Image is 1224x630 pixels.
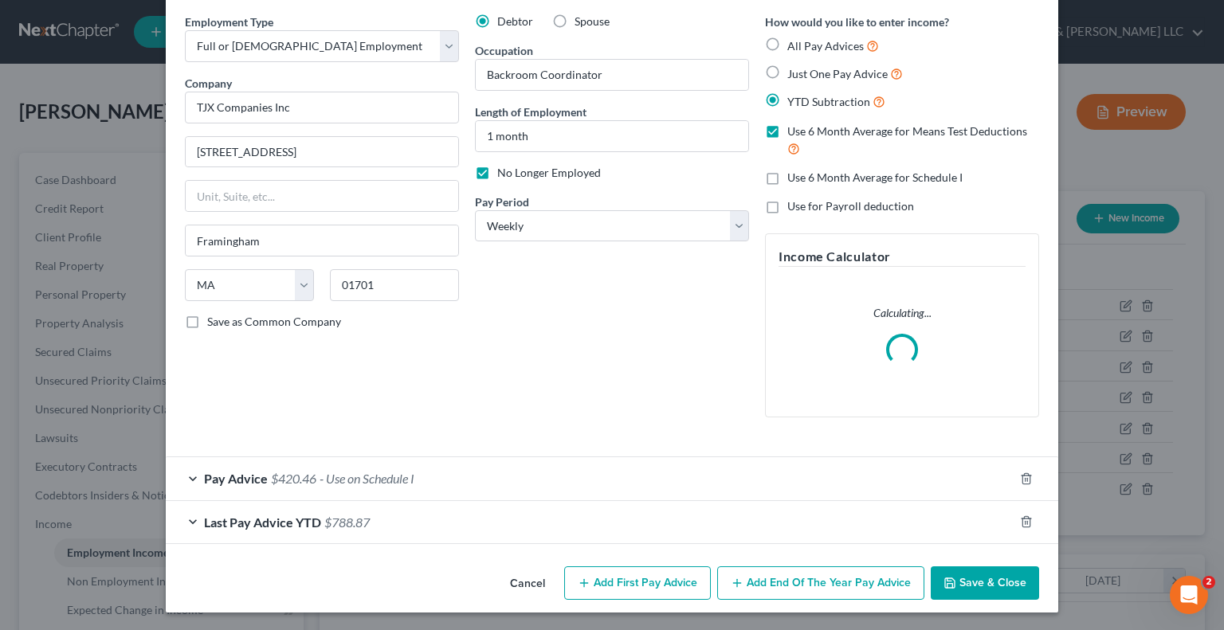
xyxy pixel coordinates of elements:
[330,269,459,301] input: Enter zip...
[564,566,711,600] button: Add First Pay Advice
[779,305,1026,321] p: Calculating...
[497,166,601,179] span: No Longer Employed
[207,315,341,328] span: Save as Common Company
[497,568,558,600] button: Cancel
[204,515,321,530] span: Last Pay Advice YTD
[1202,576,1215,589] span: 2
[765,14,949,30] label: How would you like to enter income?
[575,14,610,28] span: Spouse
[497,14,533,28] span: Debtor
[787,170,963,184] span: Use 6 Month Average for Schedule I
[204,471,268,486] span: Pay Advice
[475,104,586,120] label: Length of Employment
[931,566,1039,600] button: Save & Close
[186,137,458,167] input: Enter address...
[475,42,533,59] label: Occupation
[787,124,1027,138] span: Use 6 Month Average for Means Test Deductions
[787,39,864,53] span: All Pay Advices
[475,195,529,209] span: Pay Period
[186,181,458,211] input: Unit, Suite, etc...
[185,76,232,90] span: Company
[320,471,414,486] span: - Use on Schedule I
[787,95,870,108] span: YTD Subtraction
[185,92,459,123] input: Search company by name...
[787,67,888,80] span: Just One Pay Advice
[476,121,748,151] input: ex: 2 years
[271,471,316,486] span: $420.46
[476,60,748,90] input: --
[1170,576,1208,614] iframe: Intercom live chat
[787,199,914,213] span: Use for Payroll deduction
[185,15,273,29] span: Employment Type
[186,225,458,256] input: Enter city...
[779,247,1026,267] h5: Income Calculator
[717,566,924,600] button: Add End of the Year Pay Advice
[324,515,370,530] span: $788.87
